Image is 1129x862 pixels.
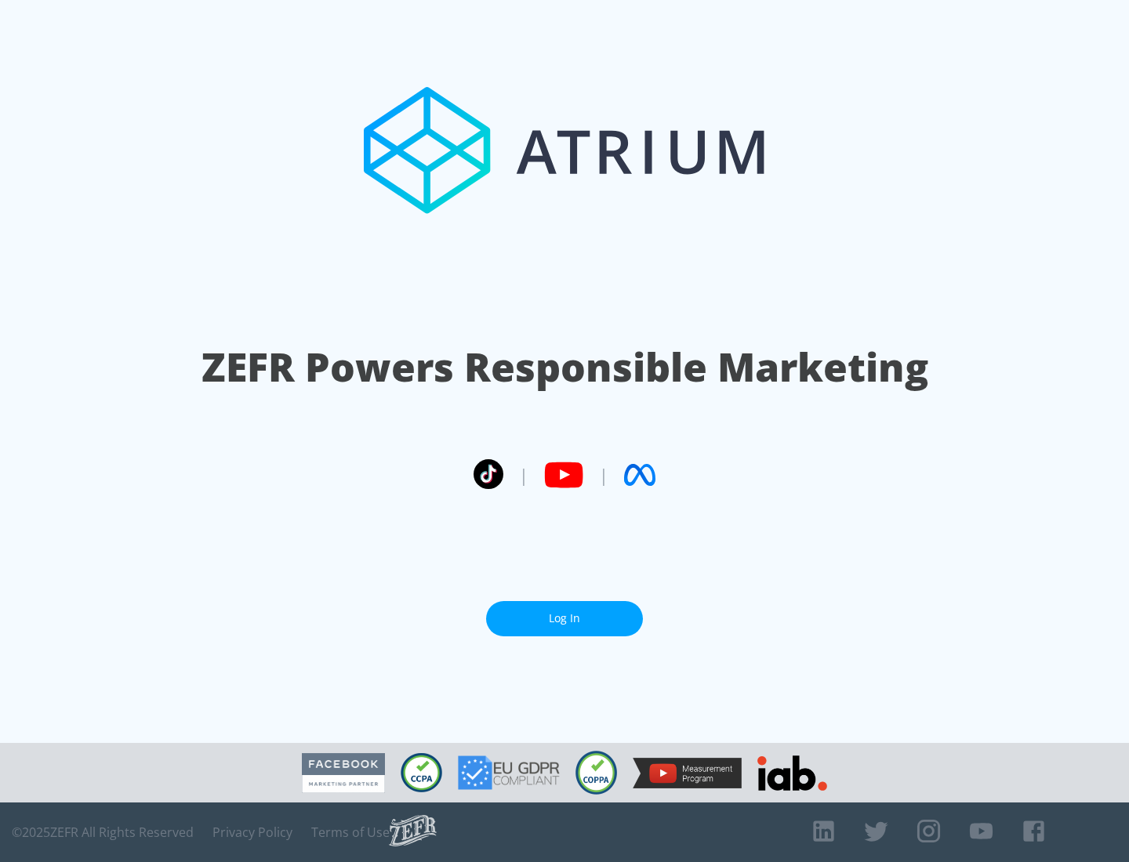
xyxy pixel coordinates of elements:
a: Privacy Policy [212,824,292,840]
img: Facebook Marketing Partner [302,753,385,793]
a: Log In [486,601,643,636]
span: | [519,463,528,487]
a: Terms of Use [311,824,390,840]
img: IAB [757,755,827,791]
span: © 2025 ZEFR All Rights Reserved [12,824,194,840]
img: GDPR Compliant [458,755,560,790]
img: CCPA Compliant [401,753,442,792]
img: COPPA Compliant [575,751,617,795]
h1: ZEFR Powers Responsible Marketing [201,340,928,394]
span: | [599,463,608,487]
img: YouTube Measurement Program [633,758,742,788]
